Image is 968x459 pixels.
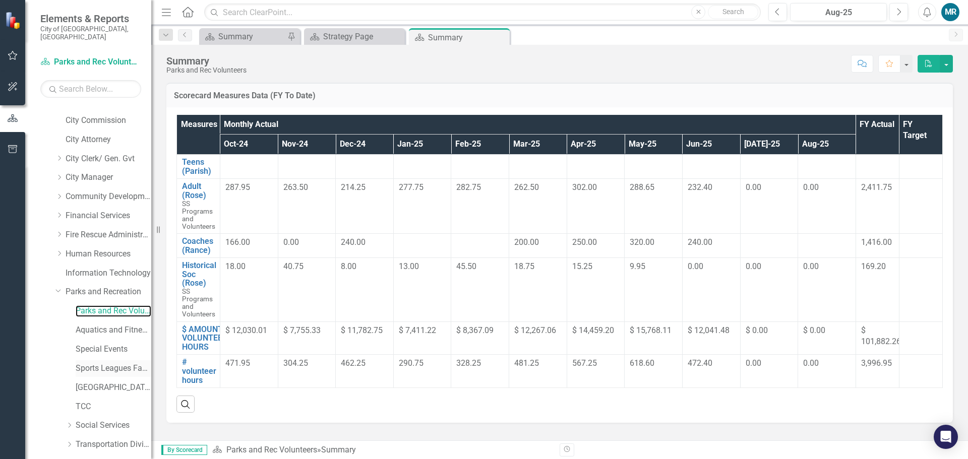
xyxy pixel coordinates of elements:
span: 240.00 [688,237,712,247]
span: Elements & Reports [40,13,141,25]
span: 287.95 [225,182,250,192]
span: $ 12,030.01 [225,325,267,335]
span: 15.25 [572,261,592,271]
span: 302.00 [572,182,597,192]
a: Fire Rescue Administration [66,229,151,241]
span: $ 7,755.33 [283,325,321,335]
span: $ 7,411.22 [399,325,436,335]
span: 1,416.00 [861,237,892,247]
span: 250.00 [572,237,597,247]
a: Adult (Rose) [182,182,215,200]
span: 3,996.95 [861,358,892,368]
span: SS Programs and Volunteers [182,287,215,318]
span: 481.25 [514,358,539,368]
div: Parks and Rec Volunteers [166,67,247,74]
span: 9.95 [630,261,645,271]
a: Sports Leagues Facilities Fields [76,363,151,374]
td: Double-Click to Edit Right Click for Context Menu [177,258,220,321]
div: Summary [321,445,356,454]
span: 18.00 [225,261,246,271]
td: Double-Click to Edit Right Click for Context Menu [177,234,220,258]
button: MR [941,3,959,21]
span: 0.00 [803,182,819,192]
a: Summary [202,30,285,43]
a: TCC [76,401,151,413]
a: Human Resources [66,248,151,260]
span: 0.00 [688,261,703,271]
span: 471.95 [225,358,250,368]
span: 232.40 [688,182,712,192]
a: Strategy Page [307,30,402,43]
span: 328.25 [456,358,481,368]
a: # volunteer hours [182,358,216,384]
span: 169.20 [861,261,886,271]
span: 200.00 [514,237,539,247]
span: $ 0.00 [746,325,768,335]
div: Open Intercom Messenger [934,425,958,449]
button: Aug-25 [790,3,887,21]
div: Aug-25 [794,7,883,19]
a: Transportation Division [76,439,151,450]
small: City of [GEOGRAPHIC_DATA], [GEOGRAPHIC_DATA] [40,25,141,41]
span: 0.00 [746,358,761,368]
div: » [212,444,552,456]
div: Summary [218,30,285,43]
span: 2,411.75 [861,182,892,192]
span: 0.00 [803,261,819,271]
span: 0.00 [746,182,761,192]
span: $ 12,267.06 [514,325,556,335]
span: SS Programs and Volunteers [182,200,215,230]
span: 277.75 [399,182,423,192]
span: 320.00 [630,237,654,247]
a: City Commission [66,115,151,126]
input: Search ClearPoint... [204,4,761,21]
span: $ 12,041.48 [688,325,730,335]
span: 263.50 [283,182,308,192]
a: Coaches (Rance) [182,237,215,254]
a: [GEOGRAPHIC_DATA] [76,382,151,394]
span: 462.25 [341,358,366,368]
a: City Manager [66,172,151,183]
span: 618.60 [630,358,654,368]
span: 214.25 [341,182,366,192]
span: By Scorecard [161,445,207,455]
div: Summary [166,55,247,67]
span: 290.75 [399,358,423,368]
span: 262.50 [514,182,539,192]
a: Parks and Rec Volunteers [40,56,141,68]
span: 472.40 [688,358,712,368]
span: 567.25 [572,358,597,368]
span: $ 0.00 [803,325,825,335]
span: $ 15,768.11 [630,325,672,335]
td: Double-Click to Edit Right Click for Context Menu [177,155,220,179]
td: Double-Click to Edit Right Click for Context Menu [177,321,220,355]
span: 0.00 [283,237,299,247]
span: 282.75 [456,182,481,192]
a: Parks and Recreation [66,286,151,298]
input: Search Below... [40,80,141,98]
a: Aquatics and Fitness Center [76,324,151,336]
a: Teens (Parish) [182,158,215,175]
a: $ AMOUNT VOLUNTEER HOURS [182,325,227,352]
span: 45.50 [456,261,476,271]
img: ClearPoint Strategy [5,12,23,29]
a: Special Events [76,344,151,355]
span: 288.65 [630,182,654,192]
span: $ 11,782.75 [341,325,383,335]
span: 13.00 [399,261,419,271]
span: 240.00 [341,237,366,247]
span: 0.00 [746,261,761,271]
span: 18.75 [514,261,534,271]
span: 0.00 [803,358,819,368]
td: Double-Click to Edit Right Click for Context Menu [177,355,220,388]
a: Parks and Rec Volunteers [226,445,317,454]
span: 304.25 [283,358,308,368]
a: Social Services [76,420,151,431]
span: 8.00 [341,261,356,271]
a: City Clerk/ Gen. Gvt [66,153,151,165]
a: Parks and Rec Volunteers [76,305,151,317]
span: $ 8,367.09 [456,325,494,335]
a: Community Development [66,191,151,203]
td: Double-Click to Edit Right Click for Context Menu [177,179,220,234]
